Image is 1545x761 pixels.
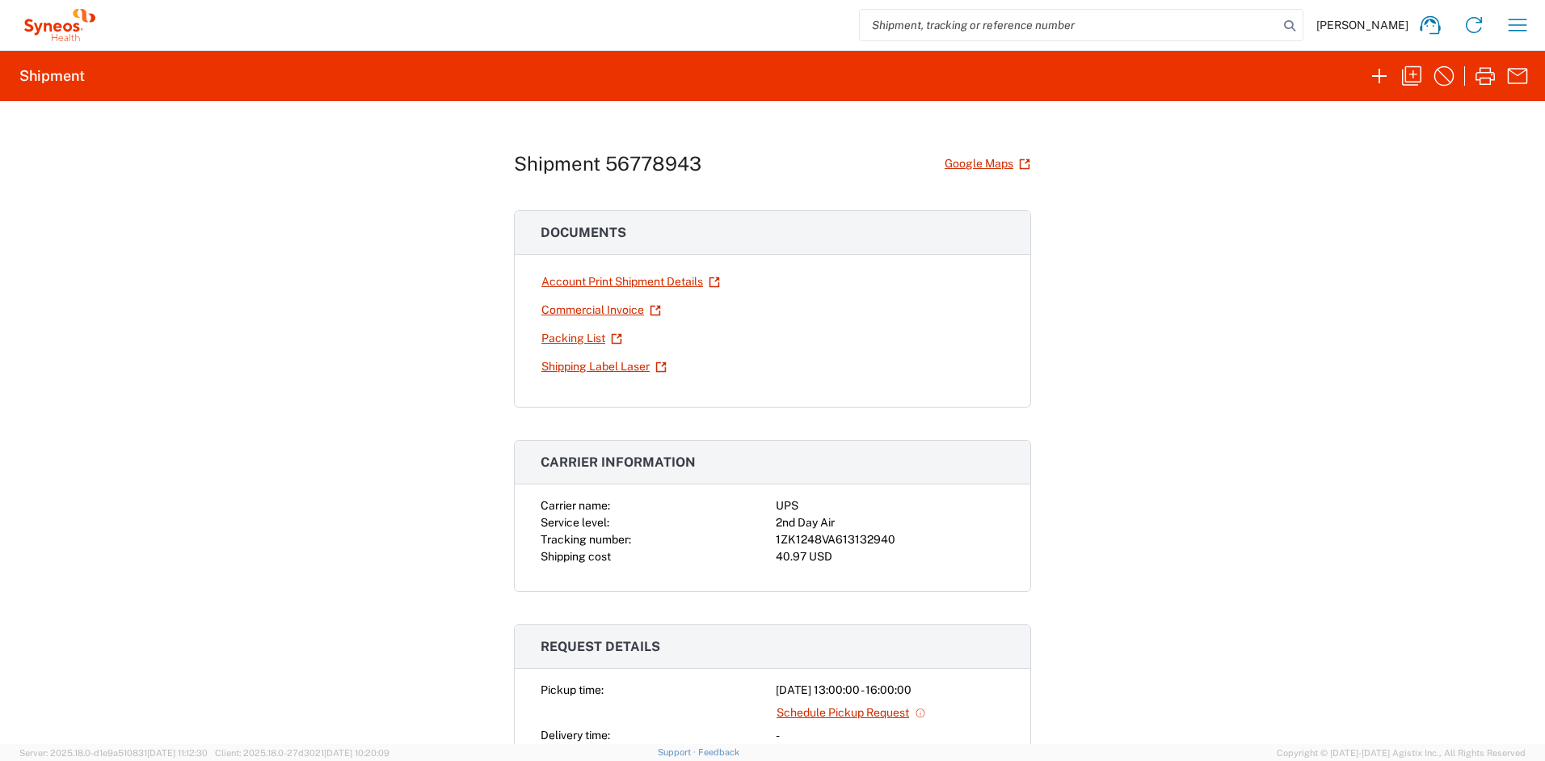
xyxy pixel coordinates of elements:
[541,639,660,654] span: Request details
[860,10,1278,40] input: Shipment, tracking or reference number
[658,747,698,757] a: Support
[541,225,626,240] span: Documents
[324,748,389,758] span: [DATE] 10:20:09
[698,747,739,757] a: Feedback
[19,66,85,86] h2: Shipment
[215,748,389,758] span: Client: 2025.18.0-27d3021
[147,748,208,758] span: [DATE] 11:12:30
[541,499,610,512] span: Carrier name:
[541,324,623,353] a: Packing List
[541,550,611,563] span: Shipping cost
[776,727,1004,744] div: -
[541,516,609,529] span: Service level:
[541,729,610,742] span: Delivery time:
[514,152,701,175] h1: Shipment 56778943
[1277,746,1526,760] span: Copyright © [DATE]-[DATE] Agistix Inc., All Rights Reserved
[541,683,604,696] span: Pickup time:
[776,682,1004,699] div: [DATE] 13:00:00 - 16:00:00
[776,548,1004,565] div: 40.97 USD
[776,699,927,727] a: Schedule Pickup Request
[541,533,631,546] span: Tracking number:
[541,296,662,324] a: Commercial Invoice
[541,268,721,296] a: Account Print Shipment Details
[776,531,1004,548] div: 1ZK1248VA613132940
[19,748,208,758] span: Server: 2025.18.0-d1e9a510831
[776,514,1004,531] div: 2nd Day Air
[541,353,667,381] a: Shipping Label Laser
[944,150,1031,178] a: Google Maps
[541,454,696,470] span: Carrier information
[776,497,1004,514] div: UPS
[1316,18,1408,32] span: [PERSON_NAME]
